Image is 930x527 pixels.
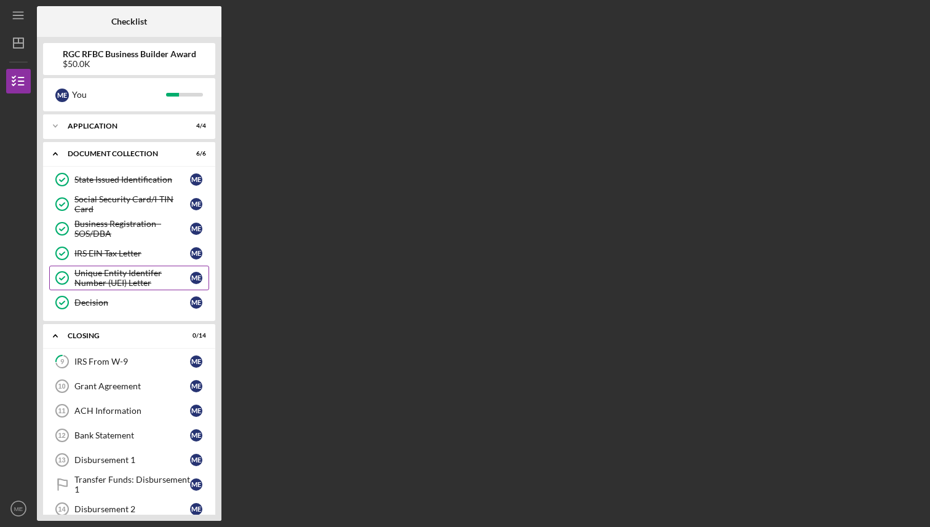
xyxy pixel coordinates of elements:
[49,290,209,315] a: DecisionME
[63,49,196,59] b: RGC RFBC Business Builder Award
[74,268,190,288] div: Unique Entity Identifer Number (UEI) Letter
[58,505,66,513] tspan: 14
[68,150,175,157] div: Document Collection
[49,448,209,472] a: 13Disbursement 1ME
[190,503,202,515] div: M E
[74,298,190,307] div: Decision
[190,380,202,392] div: M E
[49,398,209,423] a: 11ACH InformationME
[49,216,209,241] a: Business Registration - SOS/DBAME
[190,478,202,491] div: M E
[6,496,31,521] button: ME
[190,223,202,235] div: M E
[190,272,202,284] div: M E
[74,357,190,367] div: IRS From W-9
[58,456,65,464] tspan: 13
[49,423,209,448] a: 12Bank StatementME
[184,150,206,157] div: 6 / 6
[72,84,166,105] div: You
[58,407,65,414] tspan: 11
[184,332,206,339] div: 0 / 14
[49,497,209,521] a: 14Disbursement 2ME
[190,454,202,466] div: M E
[74,475,190,494] div: Transfer Funds: Disbursement 1
[190,429,202,442] div: M E
[60,358,65,366] tspan: 9
[74,455,190,465] div: Disbursement 1
[190,355,202,368] div: M E
[190,296,202,309] div: M E
[58,382,65,390] tspan: 10
[49,192,209,216] a: Social Security Card/I-TIN CardME
[49,349,209,374] a: 9IRS From W-9ME
[63,59,196,69] div: $50.0K
[49,266,209,290] a: Unique Entity Identifer Number (UEI) LetterME
[74,430,190,440] div: Bank Statement
[49,167,209,192] a: State Issued IdentificationME
[74,248,190,258] div: IRS EIN Tax Letter
[74,406,190,416] div: ACH Information
[190,405,202,417] div: M E
[68,122,175,130] div: Application
[74,175,190,184] div: State Issued Identification
[190,247,202,260] div: M E
[68,332,175,339] div: Closing
[74,219,190,239] div: Business Registration - SOS/DBA
[49,472,209,497] a: Transfer Funds: Disbursement 1ME
[111,17,147,26] b: Checklist
[190,173,202,186] div: M E
[55,89,69,102] div: M E
[14,505,23,512] text: ME
[190,198,202,210] div: M E
[49,374,209,398] a: 10Grant AgreementME
[184,122,206,130] div: 4 / 4
[74,194,190,214] div: Social Security Card/I-TIN Card
[74,504,190,514] div: Disbursement 2
[74,381,190,391] div: Grant Agreement
[49,241,209,266] a: IRS EIN Tax LetterME
[58,432,65,439] tspan: 12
